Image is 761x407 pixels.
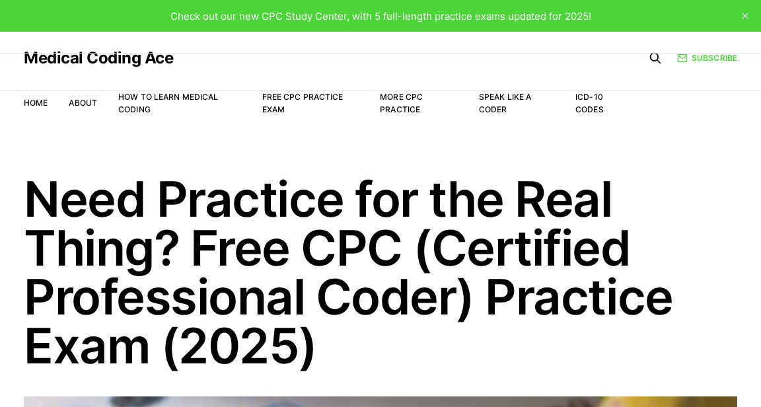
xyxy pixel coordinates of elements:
h1: Need Practice for the Real Thing? Free CPC (Certified Professional Coder) Practice Exam (2025) [24,174,737,370]
a: Subscribe [677,52,737,64]
a: How to Learn Medical Coding [118,92,218,114]
button: close [735,5,756,26]
a: Medical Coding Ace [24,50,173,66]
a: ICD-10 Codes [575,92,604,114]
a: Home [24,98,48,108]
a: About [69,98,97,108]
a: Speak Like a Coder [479,92,531,114]
span: Check out our new CPC Study Center, with 5 full-length practice exams updated for 2025! [170,10,591,22]
iframe: portal-trigger [431,342,761,407]
a: More CPC Practice [380,92,423,114]
a: Free CPC Practice Exam [262,92,344,114]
